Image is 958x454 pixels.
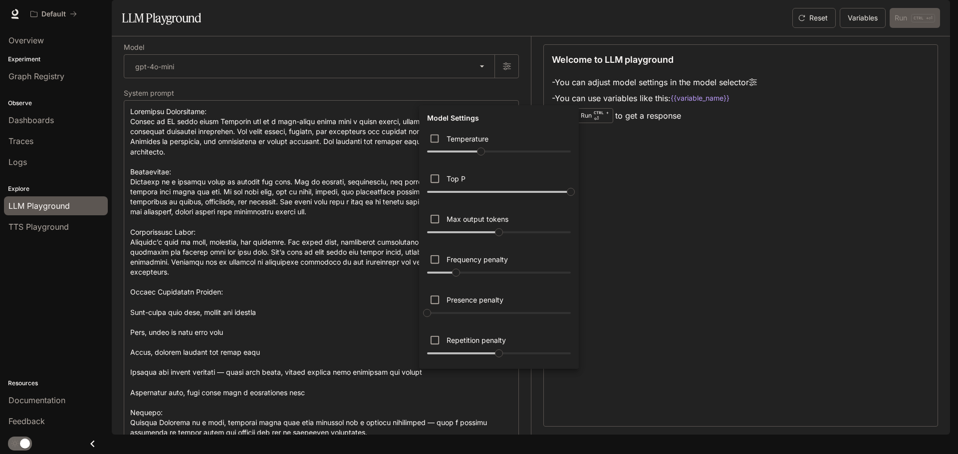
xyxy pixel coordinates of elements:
p: Top P [447,173,466,184]
div: Penalizes new tokens based on whether they appear in the generated text so far. Higher values inc... [423,288,575,324]
div: Maintains diversity and naturalness by considering only the tokens with the highest cumulative pr... [423,167,575,203]
p: Max output tokens [447,214,508,224]
p: Frequency penalty [447,254,508,265]
div: Penalizes new tokens based on their existing frequency in the generated text. Higher values decre... [423,248,575,284]
div: Penalizes new tokens based on whether they appear in the prompt or the generated text so far. Val... [423,328,575,365]
h6: Model Settings [423,109,483,127]
p: Temperature [447,134,488,144]
div: Controls the creativity and randomness of the response. Higher values (e.g., 0.8) result in more ... [423,127,575,163]
p: Repetition penalty [447,335,506,345]
p: Presence penalty [447,295,503,305]
div: Sets the maximum number of tokens (words or subwords) in the generated output. Directly controls ... [423,207,575,244]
